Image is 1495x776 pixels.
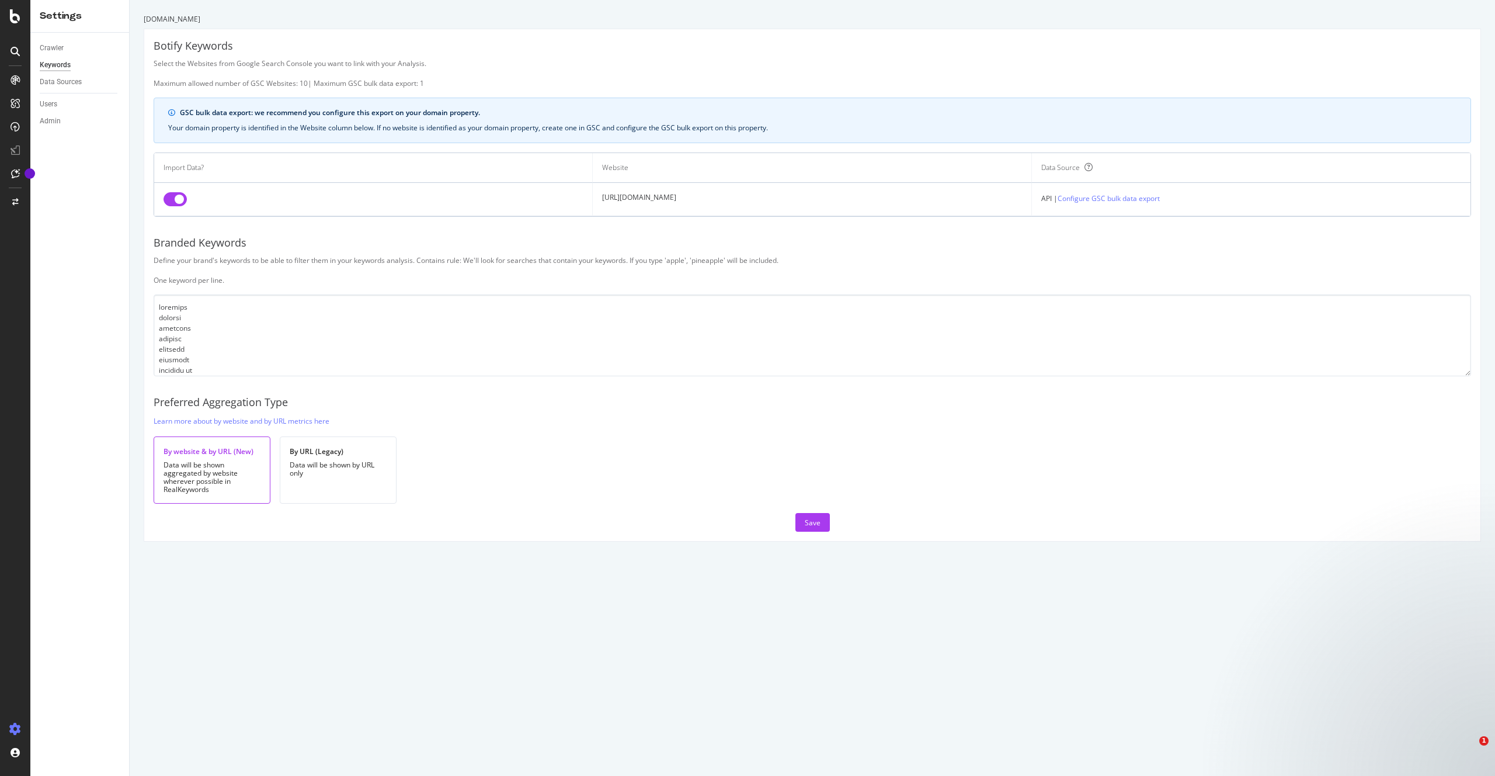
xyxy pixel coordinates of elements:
[154,98,1471,143] div: info banner
[180,108,1456,118] div: GSC bulk data export: we recommend you configure this export on your domain property.
[290,446,387,456] div: By URL (Legacy)
[40,76,121,88] a: Data Sources
[40,98,57,110] div: Users
[1479,736,1489,746] span: 1
[1455,736,1483,764] iframe: Intercom live chat
[154,58,1471,88] div: Select the Websites from Google Search Console you want to link with your Analysis. Maximum allow...
[40,76,82,88] div: Data Sources
[290,461,387,477] div: Data will be shown by URL only
[795,513,830,532] button: Save
[1058,192,1160,205] a: Configure GSC bulk data export
[154,39,1471,54] div: Botify Keywords
[154,415,329,427] a: Learn more about by website and by URL metrics here
[40,9,120,23] div: Settings
[168,123,1456,133] div: Your domain property is identified in the Website column below. If no website is identified as yo...
[805,518,820,528] div: Save
[164,461,260,494] div: Data will be shown aggregated by website wherever possible in RealKeywords
[154,153,593,183] th: Import Data?
[40,59,121,71] a: Keywords
[593,183,1031,216] td: [URL][DOMAIN_NAME]
[40,42,64,54] div: Crawler
[593,153,1031,183] th: Website
[40,115,121,127] a: Admin
[154,395,1471,410] div: Preferred Aggregation Type
[154,255,1471,285] div: Define your brand's keywords to be able to filter them in your keywords analysis. Contains rule: ...
[144,14,1481,24] div: [DOMAIN_NAME]
[154,295,1471,376] textarea: loremips dolorsi ametcons adipisc elitsedd eiusmodt incididu ut laboreet dolor magnaa enimad mini...
[1041,192,1461,205] div: API |
[40,115,61,127] div: Admin
[164,446,260,456] div: By website & by URL (New)
[154,235,1471,251] div: Branded Keywords
[25,168,35,179] div: Tooltip anchor
[1041,162,1080,173] div: Data Source
[40,98,121,110] a: Users
[40,59,71,71] div: Keywords
[40,42,121,54] a: Crawler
